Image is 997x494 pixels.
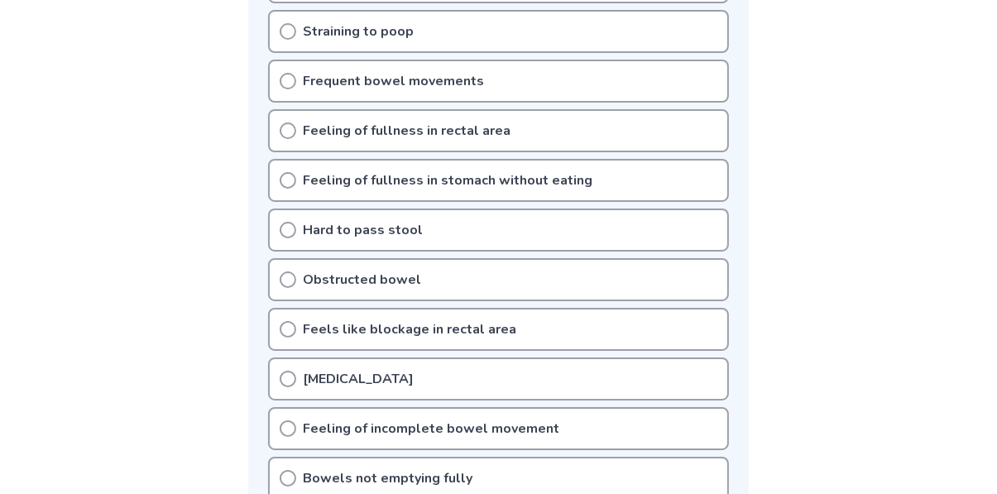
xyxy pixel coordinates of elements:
[303,170,592,190] p: Feeling of fullness in stomach without eating
[303,270,421,290] p: Obstructed bowel
[303,419,559,439] p: Feeling of incomplete bowel movement
[303,468,472,488] p: Bowels not emptying fully
[303,319,516,339] p: Feels like blockage in rectal area
[303,121,510,141] p: Feeling of fullness in rectal area
[303,71,484,91] p: Frequent bowel movements
[303,22,414,41] p: Straining to poop
[303,369,414,389] p: [MEDICAL_DATA]
[303,220,423,240] p: Hard to pass stool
